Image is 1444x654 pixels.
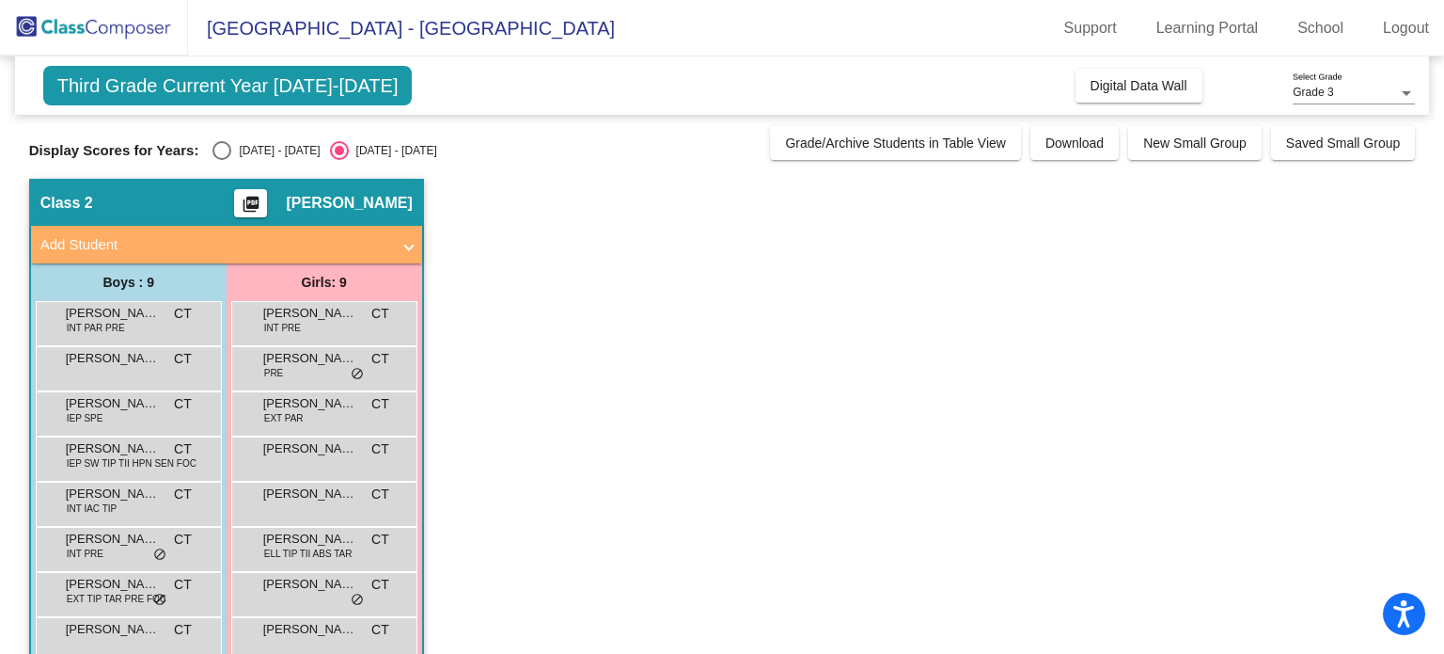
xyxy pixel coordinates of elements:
span: ELL TIP TII ABS TAR [264,547,353,561]
span: CT [371,575,389,595]
span: Download [1045,136,1104,151]
button: Saved Small Group [1271,126,1415,160]
span: IEP SW TIP TII HPN SEN FOC [67,456,196,471]
span: [PERSON_NAME] [66,394,160,413]
a: Logout [1368,13,1444,43]
span: [PERSON_NAME] [263,530,357,549]
span: [PERSON_NAME] [263,485,357,503]
button: Digital Data Wall [1075,69,1202,103]
a: Learning Portal [1141,13,1274,43]
span: EXT PAR [264,411,304,425]
span: CT [174,530,192,550]
span: do_not_disturb_alt [351,593,364,608]
span: CT [174,485,192,504]
span: do_not_disturb_alt [153,548,166,563]
span: CT [371,620,389,640]
span: [PERSON_NAME] [66,304,160,323]
span: CT [371,439,389,459]
span: [PERSON_NAME] [66,439,160,458]
span: New Small Group [1143,136,1247,151]
span: do_not_disturb_alt [351,367,364,382]
mat-icon: picture_as_pdf [240,195,262,221]
span: CT [371,394,389,414]
button: New Small Group [1128,126,1262,160]
button: Grade/Archive Students in Table View [770,126,1021,160]
mat-radio-group: Select an option [212,141,436,160]
span: [PERSON_NAME] [PERSON_NAME] [263,575,357,594]
span: [GEOGRAPHIC_DATA] - [GEOGRAPHIC_DATA] [188,13,615,43]
span: INT PRE [264,321,301,335]
span: Digital Data Wall [1091,78,1187,93]
mat-expansion-panel-header: Add Student [31,226,422,263]
span: INT IAC TIP [67,502,118,516]
span: IEP SPE [67,411,103,425]
span: CT [174,349,192,369]
span: [PERSON_NAME] [263,394,357,413]
div: [DATE] - [DATE] [349,142,437,159]
div: Boys : 9 [31,263,227,301]
button: Download [1030,126,1119,160]
span: CT [371,530,389,550]
span: Grade 3 [1293,86,1333,99]
span: [PERSON_NAME] [263,439,357,458]
span: CT [174,439,192,459]
a: Support [1049,13,1132,43]
span: Saved Small Group [1286,136,1400,151]
span: CT [371,485,389,504]
span: PRE [264,366,284,380]
span: CT [371,304,389,324]
span: [PERSON_NAME] [286,194,412,213]
span: EXT TIP TAR PRE FOC [67,592,166,606]
span: [PERSON_NAME] [66,530,160,549]
button: Print Students Details [234,189,267,217]
span: [PERSON_NAME] [66,620,160,639]
span: Third Grade Current Year [DATE]-[DATE] [43,66,413,105]
span: CT [174,394,192,414]
span: [PERSON_NAME] [263,304,357,323]
span: [PERSON_NAME] [66,349,160,368]
span: do_not_disturb_alt [153,593,166,608]
a: School [1282,13,1358,43]
mat-panel-title: Add Student [40,234,390,256]
span: CT [174,304,192,324]
span: INT PAR PRE [67,321,125,335]
span: [PERSON_NAME] [263,349,357,368]
span: Display Scores for Years: [29,142,199,159]
div: Girls: 9 [227,263,422,301]
span: Grade/Archive Students in Table View [785,136,1006,151]
span: [PERSON_NAME] [263,620,357,639]
span: Class 2 [40,194,93,213]
span: [PERSON_NAME] [66,485,160,503]
span: INT PRE [67,547,103,561]
span: CT [174,620,192,640]
span: CT [371,349,389,369]
div: [DATE] - [DATE] [231,142,320,159]
span: CT [174,575,192,595]
span: [PERSON_NAME] [66,575,160,594]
